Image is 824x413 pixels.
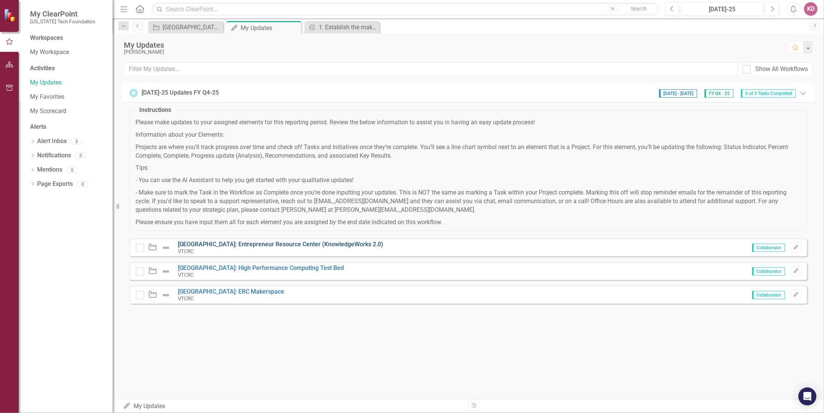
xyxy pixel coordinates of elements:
[150,23,221,32] a: [GEOGRAPHIC_DATA]: ERC Makerspace
[37,151,71,160] a: Notifications
[178,241,384,248] a: [GEOGRAPHIC_DATA]: Entrepreneur Resource Center (KnowledgeWorks 2.0)
[30,123,105,131] div: Alerts
[37,180,73,188] a: Page Exports
[30,18,95,24] small: [US_STATE] Tech Foundation
[136,164,801,172] p: Tips:
[136,218,801,227] p: Please ensure you have input them all for each element you are assigned by the end date indicated...
[684,5,761,14] div: [DATE]-25
[136,118,801,127] p: Please make updates to your assigned elements for this reporting period. Review the below informa...
[752,244,785,252] span: Collaborator
[161,267,170,276] img: Not Defined
[66,167,78,173] div: 0
[705,89,734,98] span: FY Q4 - 25
[163,23,221,32] div: [GEOGRAPHIC_DATA]: ERC Makerspace
[30,34,63,42] div: Workspaces
[319,23,378,32] div: 1. Establish the makerspace as a regional hub for innovation and creativity
[37,166,62,174] a: Mentions
[178,248,194,254] small: VTCRC
[124,62,738,76] input: Filter My Updates...
[71,138,83,145] div: 0
[178,264,344,271] a: [GEOGRAPHIC_DATA]: High Performance Computing Test Bed
[136,106,175,115] legend: Instructions
[142,89,219,97] div: [DATE]-25 Updates FY Q4-25
[30,64,105,73] div: Activities
[752,267,785,276] span: Collaborator
[798,387,816,405] div: Open Intercom Messenger
[306,23,378,32] a: 1. Establish the makerspace as a regional hub for innovation and creativity
[30,107,105,116] a: My Scorecard
[178,272,194,278] small: VTCRC
[161,243,170,252] img: Not Defined
[124,49,780,55] div: [PERSON_NAME]
[37,137,67,146] a: Alert Inbox
[30,48,105,57] a: My Workspace
[30,93,105,101] a: My Favorites
[136,131,801,139] p: Information about your Elements:
[77,181,89,187] div: 0
[75,152,87,159] div: 0
[136,188,801,214] p: - Make sure to mark the Task in the Workflow as Complete once you’re done inputting your updates....
[178,295,194,301] small: VTCRC
[178,288,285,295] a: [GEOGRAPHIC_DATA]: ERC Makerspace
[30,9,95,18] span: My ClearPoint
[152,3,659,16] input: Search ClearPoint...
[136,176,801,185] p: - You can use the AI Assistant to help you get started with your qualitative updates!
[752,291,785,299] span: Collaborator
[659,89,697,98] span: [DATE] - [DATE]
[804,2,818,16] button: KD
[620,4,658,14] button: Search
[30,78,105,87] a: My Updates
[124,41,780,49] div: My Updates
[755,65,808,74] div: Show All Workflows
[241,23,300,33] div: My Updates
[681,2,764,16] button: [DATE]-25
[136,143,801,160] p: Projects are where you’ll track progress over time and check off Tasks and Initiatives once they’...
[741,89,796,98] span: 0 of 3 Tasks Completed
[631,6,647,12] span: Search
[161,291,170,300] img: Not Defined
[4,9,17,22] img: ClearPoint Strategy
[123,402,463,411] div: My Updates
